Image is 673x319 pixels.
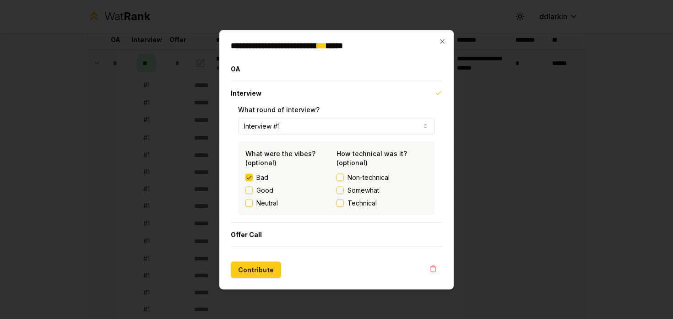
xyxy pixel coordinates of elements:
[231,57,442,81] button: OA
[256,173,268,182] label: Bad
[231,81,442,105] button: Interview
[238,105,320,113] label: What round of interview?
[336,186,344,194] button: Somewhat
[231,222,442,246] button: Offer Call
[256,185,273,195] label: Good
[347,198,377,207] span: Technical
[347,185,379,195] span: Somewhat
[347,173,390,182] span: Non-technical
[231,261,281,278] button: Contribute
[336,173,344,181] button: Non-technical
[336,199,344,206] button: Technical
[231,105,442,222] div: Interview
[245,149,315,166] label: What were the vibes? (optional)
[256,198,278,207] label: Neutral
[336,149,407,166] label: How technical was it? (optional)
